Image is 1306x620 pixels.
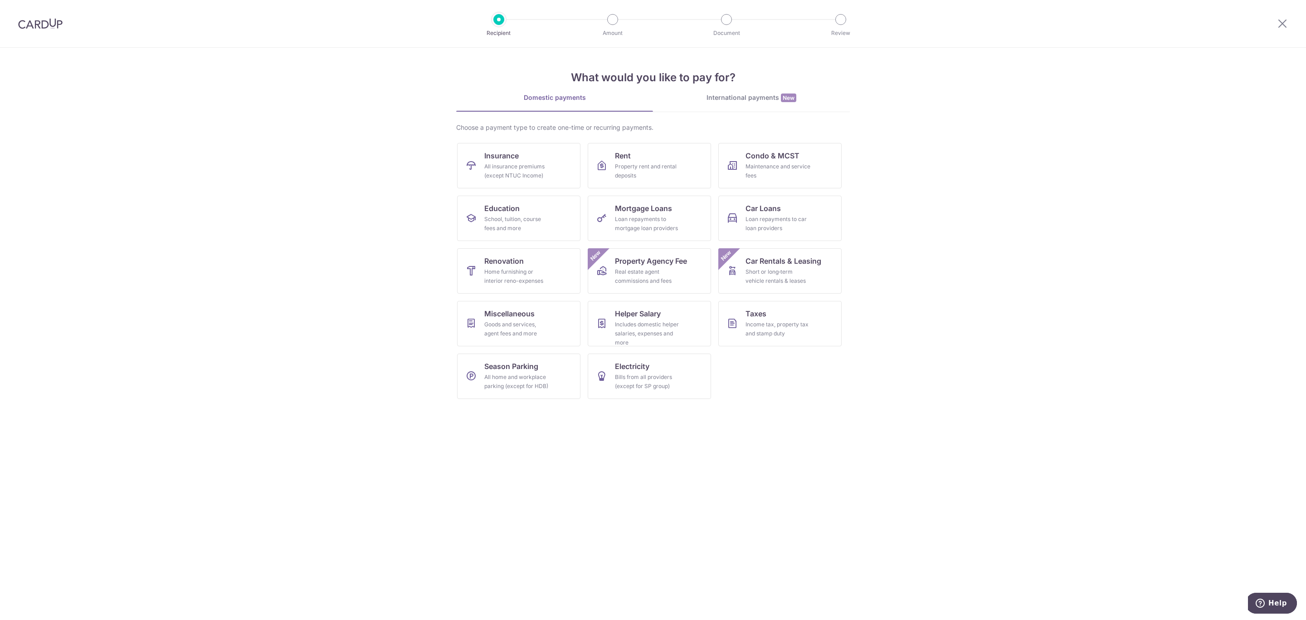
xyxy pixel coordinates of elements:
[615,373,680,391] div: Bills from all providers (except for SP group)
[718,143,842,188] a: Condo & MCSTMaintenance and service fees
[457,248,580,294] a: RenovationHome furnishing or interior reno-expenses
[746,215,811,233] div: Loan repayments to car loan providers
[781,93,796,102] span: New
[615,256,687,266] span: Property Agency Fee
[693,29,760,38] p: Document
[746,162,811,180] div: Maintenance and service fees
[456,69,850,86] h4: What would you like to pay for?
[615,361,649,372] span: Electricity
[746,256,821,266] span: Car Rentals & Leasing
[746,267,811,285] div: Short or long‑term vehicle rentals & leases
[18,18,63,29] img: CardUp
[615,150,631,161] span: Rent
[588,143,711,188] a: RentProperty rent and rental deposits
[484,308,535,319] span: Miscellaneous
[1248,593,1297,615] iframe: Opens a widget where you can find more information
[457,354,580,399] a: Season ParkingAll home and workplace parking (except for HDB)
[20,6,39,15] span: Help
[718,196,842,241] a: Car LoansLoan repayments to car loan providers
[588,248,603,263] span: New
[746,320,811,338] div: Income tax, property tax and stamp duty
[457,143,580,188] a: InsuranceAll insurance premiums (except NTUC Income)
[588,301,711,346] a: Helper SalaryIncludes domestic helper salaries, expenses and more
[653,93,850,103] div: International payments
[588,196,711,241] a: Mortgage LoansLoan repayments to mortgage loan providers
[484,256,524,266] span: Renovation
[807,29,874,38] p: Review
[484,215,550,233] div: School, tuition, course fees and more
[719,248,734,263] span: New
[457,301,580,346] a: MiscellaneousGoods and services, agent fees and more
[579,29,646,38] p: Amount
[456,93,653,102] div: Domestic payments
[588,248,711,294] a: Property Agency FeeReal estate agent commissions and feesNew
[484,150,519,161] span: Insurance
[615,308,661,319] span: Helper Salary
[615,320,680,347] div: Includes domestic helper salaries, expenses and more
[484,203,520,214] span: Education
[484,320,550,338] div: Goods and services, agent fees and more
[746,308,766,319] span: Taxes
[484,162,550,180] div: All insurance premiums (except NTUC Income)
[718,301,842,346] a: TaxesIncome tax, property tax and stamp duty
[615,162,680,180] div: Property rent and rental deposits
[746,203,781,214] span: Car Loans
[746,150,799,161] span: Condo & MCST
[457,196,580,241] a: EducationSchool, tuition, course fees and more
[615,215,680,233] div: Loan repayments to mortgage loan providers
[484,267,550,285] div: Home furnishing or interior reno-expenses
[615,267,680,285] div: Real estate agent commissions and fees
[718,248,842,294] a: Car Rentals & LeasingShort or long‑term vehicle rentals & leasesNew
[484,373,550,391] div: All home and workplace parking (except for HDB)
[456,123,850,132] div: Choose a payment type to create one-time or recurring payments.
[615,203,672,214] span: Mortgage Loans
[465,29,532,38] p: Recipient
[484,361,538,372] span: Season Parking
[588,354,711,399] a: ElectricityBills from all providers (except for SP group)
